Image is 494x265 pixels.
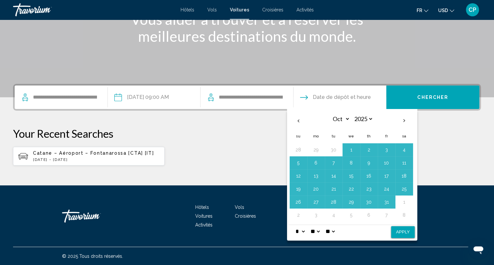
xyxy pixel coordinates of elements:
button: Day 8 [346,158,357,167]
button: Day 23 [364,184,374,194]
select: Select minute [309,225,321,238]
button: Day 13 [311,171,321,180]
h1: Vous aider à trouver et à réserver les meilleures destinations du monde. [125,11,370,45]
button: Day 27 [311,197,321,207]
span: Chercher [417,95,448,100]
button: Day 18 [399,171,409,180]
button: Day 30 [328,145,339,154]
button: Day 4 [399,145,409,154]
a: Hôtels [195,205,209,210]
button: Day 17 [381,171,392,180]
button: Day 6 [364,210,374,220]
a: Voitures [195,213,213,219]
select: Select month [329,113,350,125]
a: Vols [207,7,217,12]
button: Day 5 [346,210,357,220]
button: Catane – Aéroport – Fontanarossa [CTA] [IT][DATE] - [DATE] [13,147,165,166]
button: Day 26 [293,197,304,207]
a: Travorium [62,206,127,226]
button: Day 28 [328,197,339,207]
button: Day 2 [293,210,304,220]
a: Croisières [235,213,256,219]
button: Day 21 [328,184,339,194]
button: Day 12 [293,171,304,180]
a: Activités [296,7,314,12]
button: Day 25 [399,184,409,194]
button: Day 24 [381,184,392,194]
button: Day 14 [328,171,339,180]
a: Hôtels [181,7,194,12]
button: Chercher [386,86,479,109]
button: Day 30 [364,197,374,207]
button: Change currency [438,6,454,15]
p: [DATE] - [DATE] [33,157,159,162]
button: Day 9 [364,158,374,167]
button: User Menu [464,3,481,17]
button: Drop-off date [300,86,371,109]
a: Activités [195,222,213,227]
span: © 2025 Tous droits réservés. [62,254,123,259]
button: Day 20 [311,184,321,194]
span: Catane – Aéroport – Fontanarossa [CTA] [IT] [33,150,154,156]
button: Day 3 [381,145,392,154]
select: Select year [352,113,373,125]
button: Day 4 [328,210,339,220]
iframe: Bouton de lancement de la fenêtre de messagerie [468,239,489,260]
button: Day 28 [293,145,304,154]
button: Day 15 [346,171,357,180]
button: Day 29 [346,197,357,207]
button: Day 6 [311,158,321,167]
span: fr [417,8,422,13]
button: Day 19 [293,184,304,194]
button: Day 1 [399,197,409,207]
a: Travorium [13,3,174,16]
button: Day 10 [381,158,392,167]
button: Change language [417,6,428,15]
button: Day 5 [293,158,304,167]
a: Croisières [262,7,283,12]
button: Day 3 [311,210,321,220]
a: Vols [235,205,244,210]
button: Next month [395,113,413,128]
button: Day 31 [381,197,392,207]
span: USD [438,8,448,13]
button: Day 11 [399,158,409,167]
button: Day 2 [364,145,374,154]
div: Search widget [15,86,479,109]
select: Select AM/PM [324,225,336,238]
p: Your Recent Searches [13,127,481,140]
button: Day 16 [364,171,374,180]
button: Day 22 [346,184,357,194]
button: Day 8 [399,210,409,220]
button: Apply [391,226,415,238]
button: Previous month [290,113,307,128]
button: Day 7 [381,210,392,220]
select: Select hour [294,225,306,238]
button: Day 1 [346,145,357,154]
a: Voitures [230,7,249,12]
span: CP [469,7,476,13]
button: Day 29 [311,145,321,154]
button: Day 7 [328,158,339,167]
button: Pickup date: Sep 13, 2025 09:00 AM [114,86,169,109]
